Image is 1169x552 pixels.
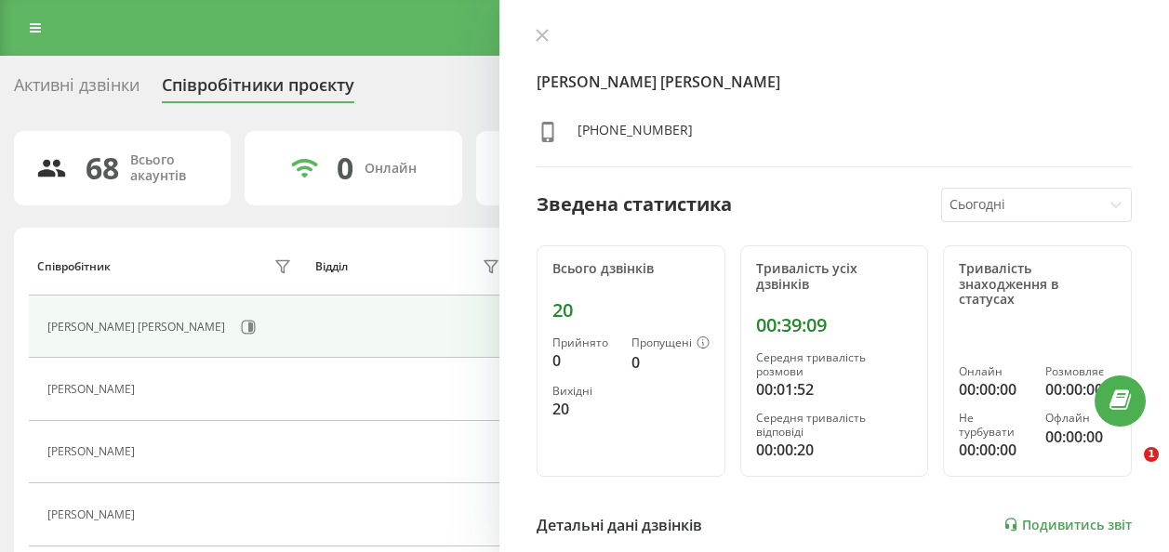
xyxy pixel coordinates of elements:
div: Активні дзвінки [14,75,139,104]
div: Не турбувати [959,412,1030,439]
div: 0 [552,349,617,372]
div: 00:00:00 [959,378,1030,401]
div: Тривалість усіх дзвінків [756,261,913,293]
span: 1 [1144,447,1159,462]
div: Онлайн [365,161,417,177]
div: Онлайн [959,365,1030,378]
div: Пропущені [631,336,710,351]
div: Співробітники проєкту [162,75,354,104]
div: Всього дзвінків [552,261,710,277]
div: [PERSON_NAME] [47,445,139,458]
div: Зведена статистика [537,191,732,218]
div: Відділ [315,260,348,273]
a: Подивитись звіт [1003,517,1132,532]
div: Розмовляє [1045,365,1116,378]
h4: [PERSON_NAME] [PERSON_NAME] [537,71,1132,93]
div: 00:00:00 [1045,378,1116,401]
div: Середня тривалість розмови [756,351,913,378]
div: [PERSON_NAME] [47,508,139,521]
div: 0 [337,151,353,186]
div: Офлайн [1045,412,1116,425]
div: Середня тривалість відповіді [756,412,913,439]
div: Співробітник [37,260,111,273]
div: 68 [86,151,119,186]
div: Всього акаунтів [130,152,208,184]
div: [PERSON_NAME] [PERSON_NAME] [47,321,230,334]
div: [PHONE_NUMBER] [578,121,693,148]
div: 00:00:00 [1045,426,1116,448]
div: Тривалість знаходження в статусах [959,261,1116,308]
div: 00:01:52 [756,378,913,401]
div: 00:00:20 [756,439,913,461]
div: 00:39:09 [756,314,913,336]
div: [PERSON_NAME] [47,383,139,396]
div: Детальні дані дзвінків [537,514,702,536]
div: 20 [552,299,710,322]
div: 00:00:00 [959,439,1030,461]
div: 0 [631,351,710,374]
div: Вихідні [552,385,617,398]
iframe: Intercom live chat [1106,447,1150,492]
div: Прийнято [552,336,617,349]
div: 20 [552,398,617,420]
